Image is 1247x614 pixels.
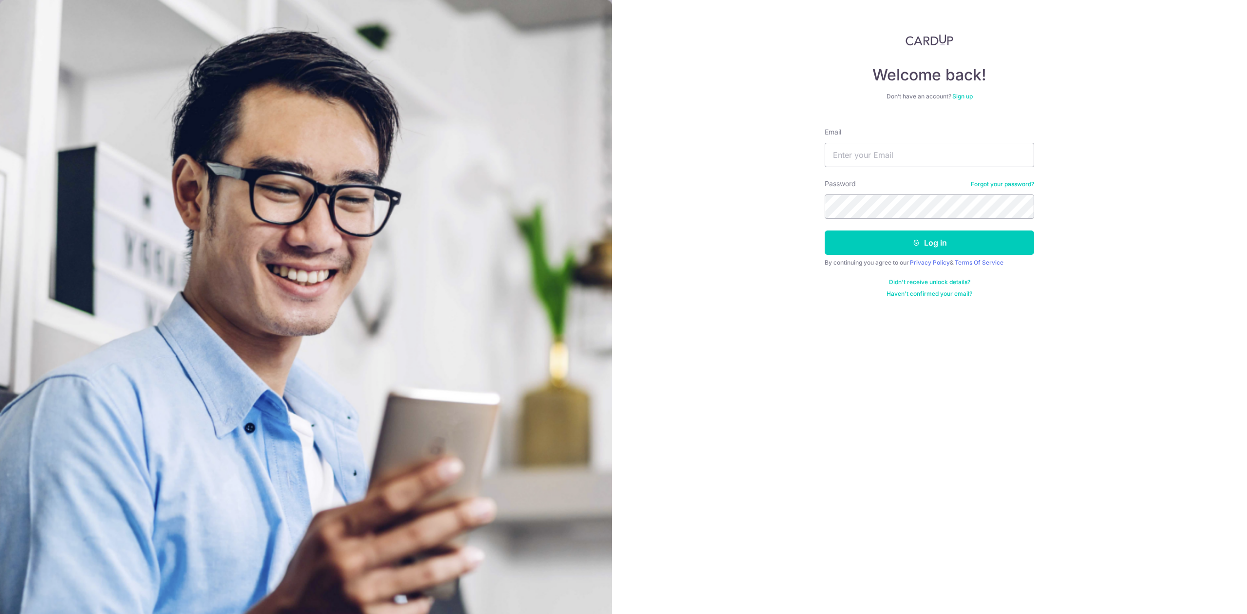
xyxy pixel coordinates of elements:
[952,93,973,100] a: Sign up
[889,278,970,286] a: Didn't receive unlock details?
[825,65,1034,85] h4: Welcome back!
[825,179,856,189] label: Password
[906,34,953,46] img: CardUp Logo
[971,180,1034,188] a: Forgot your password?
[825,143,1034,167] input: Enter your Email
[825,230,1034,255] button: Log in
[825,93,1034,100] div: Don’t have an account?
[825,259,1034,267] div: By continuing you agree to our &
[825,127,841,137] label: Email
[955,259,1003,266] a: Terms Of Service
[887,290,972,298] a: Haven't confirmed your email?
[910,259,950,266] a: Privacy Policy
